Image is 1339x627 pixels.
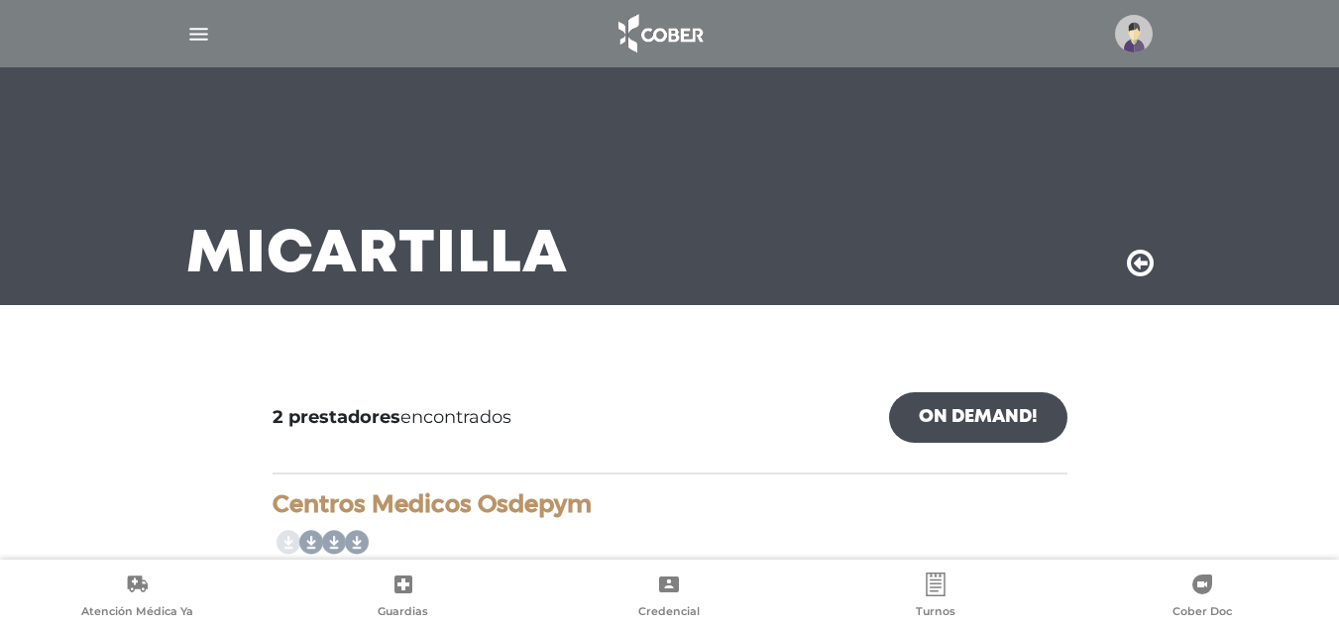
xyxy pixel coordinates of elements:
span: Guardias [378,604,428,622]
img: logo_cober_home-white.png [608,10,712,57]
span: Turnos [916,604,955,622]
h3: Mi Cartilla [186,230,568,281]
a: Guardias [271,573,537,623]
span: encontrados [273,404,511,431]
span: Cober Doc [1172,604,1232,622]
a: Atención Médica Ya [4,573,271,623]
a: Cober Doc [1068,573,1335,623]
a: Credencial [536,573,803,623]
a: On Demand! [889,392,1067,443]
span: Credencial [638,604,700,622]
h4: Centros Medicos Osdepym [273,490,1067,519]
b: 2 prestadores [273,406,400,428]
img: profile-placeholder.svg [1115,15,1153,52]
span: Atención Médica Ya [81,604,193,622]
img: Cober_menu-lines-white.svg [186,22,211,47]
a: Turnos [803,573,1069,623]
